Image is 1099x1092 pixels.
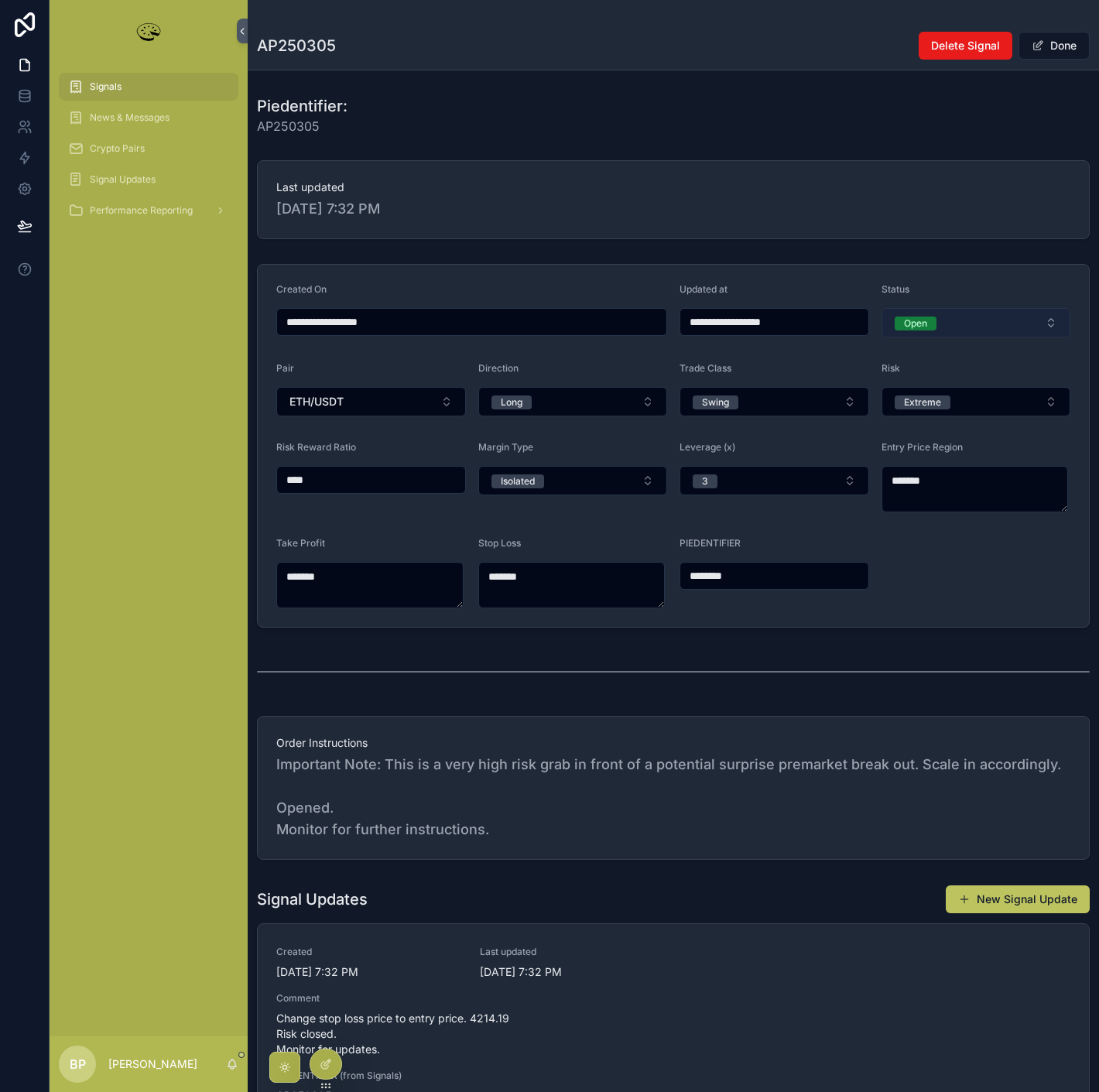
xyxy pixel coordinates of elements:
div: 3 [702,474,708,488]
span: Last updated [480,946,665,958]
div: scrollable content [50,62,248,245]
div: Isolated [501,474,535,488]
h1: Piedentifier: [257,95,348,117]
span: Last updated [276,180,1070,195]
button: Select Button [276,387,466,416]
span: Change stop loss price to entry price. 4214.19 Risk closed. Monitor for updates. [276,1011,1070,1057]
button: Select Button [478,387,668,416]
span: Performance Reporting [90,204,193,217]
a: Signal Updates [59,166,238,193]
span: Created On [276,283,327,295]
span: Delete Signal [931,38,1000,53]
button: Done [1019,32,1090,60]
span: Risk [882,362,900,374]
div: Long [501,395,522,409]
span: Comment [276,992,1070,1005]
span: PIEDENTIFIER (from Signals) [276,1070,461,1082]
div: Swing [702,395,729,409]
span: ETH/USDT [289,394,344,409]
div: Open [904,317,927,330]
button: Select Button [478,466,668,495]
span: Take Profit [276,537,325,549]
span: AP250305 [257,117,348,135]
span: Signals [90,80,122,93]
span: Risk Reward Ratio [276,441,356,453]
span: News & Messages [90,111,169,124]
span: [DATE] 7:32 PM [276,964,461,980]
a: Performance Reporting [59,197,238,224]
button: Select Button [882,308,1071,337]
span: Crypto Pairs [90,142,145,155]
a: Crypto Pairs [59,135,238,163]
span: Trade Class [680,362,731,374]
h1: Signal Updates [257,888,368,910]
button: Select Button [882,387,1071,416]
span: Created [276,946,461,958]
span: Stop Loss [478,537,521,549]
span: PIEDENTIFIER [680,537,741,549]
a: News & Messages [59,104,238,132]
span: Signal Updates [90,173,156,186]
span: BP [70,1055,86,1073]
span: Status [882,283,909,295]
p: [PERSON_NAME] [108,1056,197,1072]
span: Direction [478,362,519,374]
span: [DATE] 7:32 PM [480,964,665,980]
span: Pair [276,362,294,374]
button: New Signal Update [946,885,1090,913]
button: Select Button [680,466,869,495]
span: Updated at [680,283,728,295]
h1: AP250305 [257,35,336,56]
img: App logo [133,19,164,43]
span: Margin Type [478,441,533,453]
span: [DATE] 7:32 PM [276,198,1070,220]
span: Leverage (x) [680,441,735,453]
a: Signals [59,73,238,101]
span: Order Instructions [276,735,1070,751]
div: Extreme [904,395,941,409]
span: Entry Price Region [882,441,963,453]
span: Important Note: This is a very high risk grab in front of a potential surprise premarket break ou... [276,754,1070,840]
button: Select Button [680,387,869,416]
button: Delete Signal [919,32,1012,60]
